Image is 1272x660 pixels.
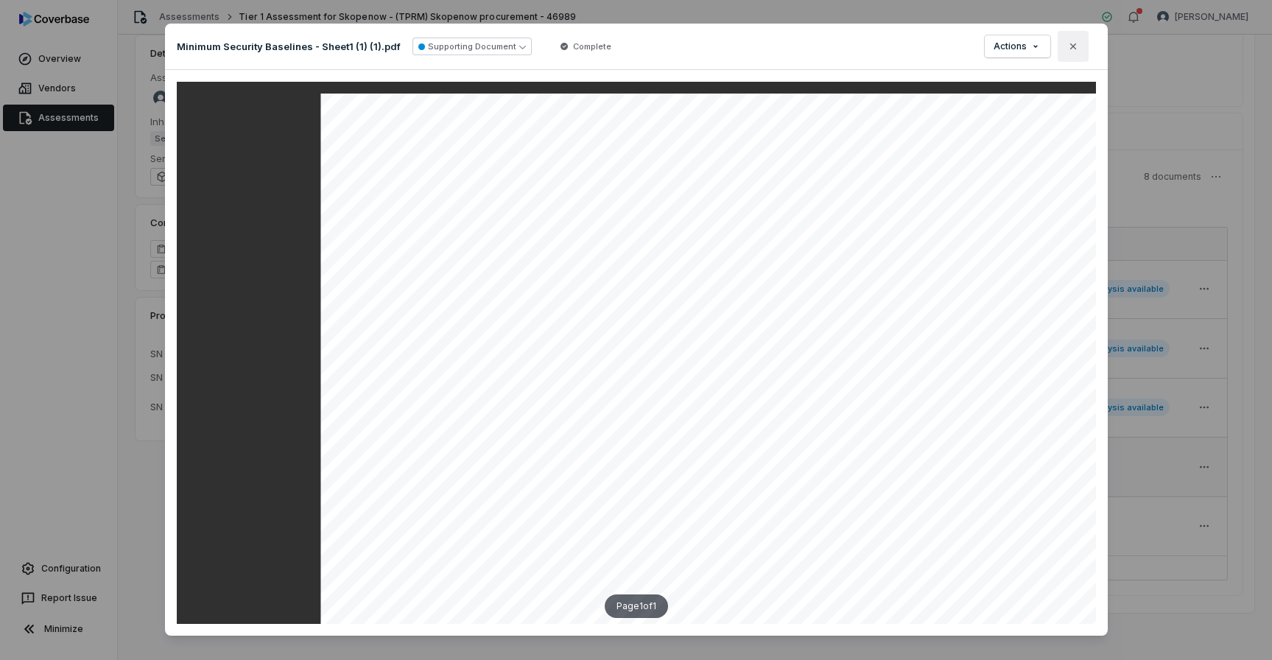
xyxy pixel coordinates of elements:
button: Actions [985,35,1050,57]
span: Complete [573,41,611,52]
div: Page 1 of 1 [605,594,668,618]
span: Actions [994,41,1027,52]
p: Minimum Security Baselines - Sheet1 (1) (1).pdf [177,40,401,53]
button: Supporting Document [412,38,532,55]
